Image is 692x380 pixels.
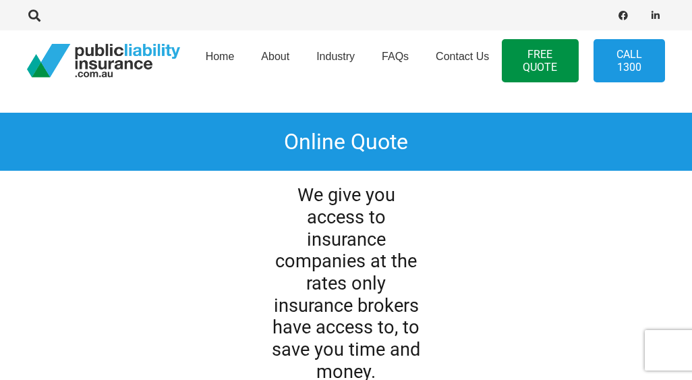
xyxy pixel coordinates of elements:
[594,39,665,82] a: Call 1300
[192,26,248,95] a: Home
[261,51,289,62] span: About
[646,6,665,25] a: LinkedIn
[21,3,48,28] a: Search
[206,51,235,62] span: Home
[27,44,180,78] a: pli_logotransparent
[382,51,409,62] span: FAQs
[303,26,368,95] a: Industry
[614,6,633,25] a: Facebook
[502,39,579,82] a: FREE QUOTE
[248,26,303,95] a: About
[436,51,489,62] span: Contact Us
[368,26,422,95] a: FAQs
[422,26,502,95] a: Contact Us
[316,51,355,62] span: Industry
